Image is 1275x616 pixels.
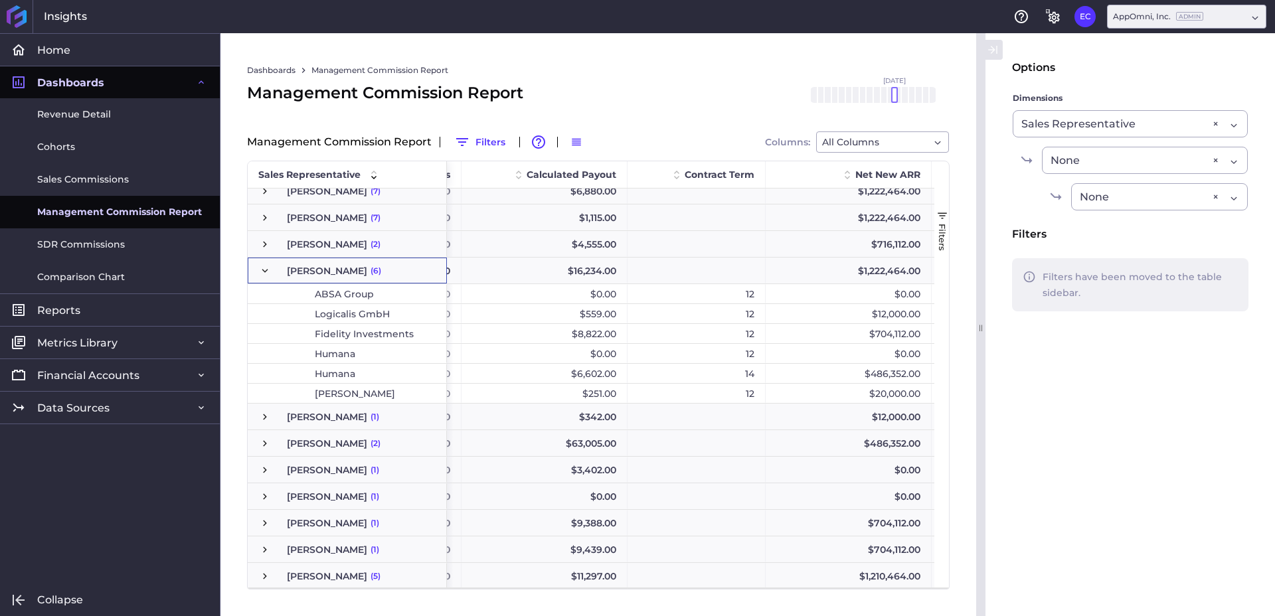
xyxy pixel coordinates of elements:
[37,303,80,317] span: Reports
[315,345,355,363] span: Humana
[462,510,628,536] div: $9,388.00
[1213,116,1219,132] div: ×
[766,430,932,456] div: $486,352.00
[287,179,367,204] span: [PERSON_NAME]
[462,430,628,456] div: $63,005.00
[462,231,628,257] div: $4,555.00
[462,457,628,483] div: $3,402.00
[462,563,628,589] div: $11,297.00
[37,140,75,154] span: Cohorts
[1013,110,1248,137] div: Dropdown select
[248,258,447,284] div: Press SPACE to select this row.
[1012,60,1055,76] div: Options
[1080,189,1109,205] span: None
[287,205,367,230] span: [PERSON_NAME]
[766,536,932,562] div: $704,112.00
[1071,183,1248,210] div: Dropdown select
[462,483,628,509] div: $0.00
[1043,6,1064,27] button: General Settings
[932,344,1098,363] div: $0.00
[766,404,932,429] div: $12,000.00
[883,78,906,112] span: [DATE]
[766,563,932,589] div: $1,210,464.00
[932,384,1098,403] div: $0.00
[371,232,381,257] span: (2)
[248,364,447,384] div: Press SPACE to select this row.
[1107,5,1266,29] div: Dropdown select
[1013,92,1062,105] span: Dimensions
[816,131,949,153] div: Dropdown select
[932,204,1098,230] div: $0.00
[462,204,628,230] div: $1,115.00
[248,536,447,563] div: Press SPACE to select this row.
[937,224,948,251] span: Filters
[287,564,367,589] span: [PERSON_NAME]
[248,178,447,204] div: Press SPACE to select this row.
[37,368,139,382] span: Financial Accounts
[371,457,379,483] span: (1)
[462,324,628,343] div: $8,822.00
[628,284,766,303] div: 12
[766,510,932,536] div: $704,112.00
[462,344,628,363] div: $0.00
[628,344,766,363] div: 12
[462,178,628,204] div: $6,880.00
[462,404,628,429] div: $342.00
[248,430,447,457] div: Press SPACE to select this row.
[462,536,628,562] div: $9,439.00
[628,384,766,403] div: 12
[315,325,414,343] span: Fidelity Investments
[315,305,390,323] span: Logicalis GmbH
[765,137,810,147] span: Columns:
[248,384,447,404] div: Press SPACE to select this row.
[37,336,118,350] span: Metrics Library
[248,324,447,344] div: Press SPACE to select this row.
[371,510,379,536] span: (1)
[37,401,110,415] span: Data Sources
[932,536,1098,562] div: $0.00
[287,232,367,257] span: [PERSON_NAME]
[462,304,628,323] div: $559.00
[248,304,447,324] div: Press SPACE to select this row.
[248,284,447,304] div: Press SPACE to select this row.
[371,179,381,204] span: (7)
[311,64,448,76] a: Management Commission Report
[371,404,379,429] span: (1)
[628,364,766,383] div: 14
[37,593,83,607] span: Collapse
[932,404,1098,429] div: $0.00
[932,483,1098,509] div: $0.00
[932,231,1098,257] div: $0.00
[1012,226,1248,242] div: Filters
[462,384,628,403] div: $251.00
[932,178,1098,204] div: $0.00
[1051,153,1080,169] span: None
[248,404,447,430] div: Press SPACE to select this row.
[37,108,111,121] span: Revenue Detail
[248,457,447,483] div: Press SPACE to select this row.
[1113,11,1203,23] div: AppOmni, Inc.
[37,238,125,252] span: SDR Commissions
[315,285,374,303] span: ABSA Group
[248,204,447,231] div: Press SPACE to select this row.
[766,231,932,257] div: $716,112.00
[766,483,932,509] div: $0.00
[1042,147,1248,174] div: Dropdown select
[766,364,932,383] div: $486,352.00
[287,484,367,509] span: [PERSON_NAME]
[1021,116,1136,132] span: Sales Representative
[371,205,381,230] span: (7)
[628,304,766,323] div: 12
[287,537,367,562] span: [PERSON_NAME]
[287,457,367,483] span: [PERSON_NAME]
[1213,152,1219,169] div: ×
[766,324,932,343] div: $704,112.00
[766,258,932,283] div: $1,222,464.00
[932,324,1098,343] div: $0.00
[766,457,932,483] div: $0.00
[932,284,1098,303] div: $0.00
[932,364,1098,383] div: $0.00
[932,457,1098,483] div: $0.00
[628,324,766,343] div: 12
[1074,6,1096,27] button: User Menu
